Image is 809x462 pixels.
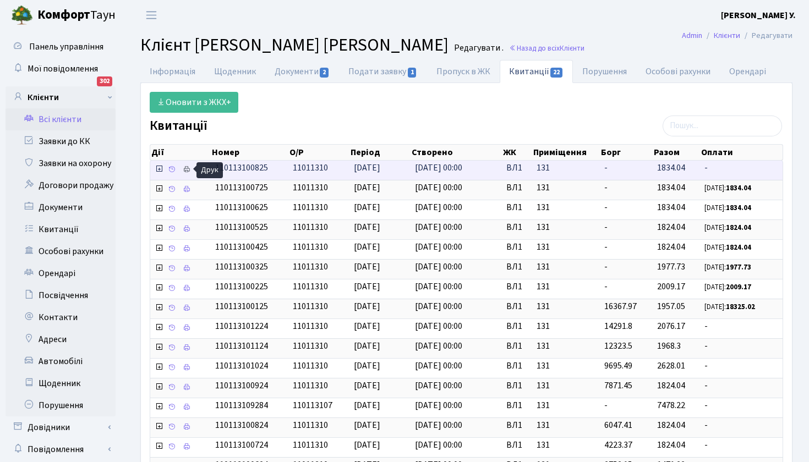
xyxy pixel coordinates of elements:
[415,360,462,372] span: [DATE] 00:00
[604,162,608,174] span: -
[415,241,462,253] span: [DATE] 00:00
[665,24,809,47] nav: breadcrumb
[215,221,268,233] span: 110113100525
[415,261,462,273] span: [DATE] 00:00
[604,280,608,293] span: -
[6,218,116,240] a: Квитанції
[6,394,116,416] a: Порушення
[6,58,116,80] a: Мої повідомлення302
[37,6,116,25] span: Таун
[293,280,328,293] span: 11011310
[537,320,596,333] span: 131
[537,340,596,353] span: 131
[604,201,608,213] span: -
[657,241,685,253] span: 1824.04
[6,108,116,130] a: Всі клієнти
[537,280,596,293] span: 131
[215,261,268,273] span: 110113100325
[506,300,528,313] span: ВЛ1
[663,116,782,136] input: Пошук...
[726,243,751,252] b: 1824.04
[636,60,720,83] a: Особові рахунки
[506,439,528,452] span: ВЛ1
[506,360,528,372] span: ВЛ1
[721,9,796,22] a: [PERSON_NAME] У.
[354,360,380,372] span: [DATE]
[657,320,685,332] span: 2076.17
[293,419,328,431] span: 11011310
[215,320,268,332] span: 110113101224
[265,60,339,83] a: Документи
[537,241,596,254] span: 131
[415,221,462,233] span: [DATE] 00:00
[215,439,268,451] span: 110113100724
[293,221,328,233] span: 11011310
[720,60,775,83] a: Орендарі
[6,152,116,174] a: Заявки на охорону
[506,162,528,174] span: ВЛ1
[604,380,632,392] span: 7871.45
[415,162,462,174] span: [DATE] 00:00
[6,196,116,218] a: Документи
[354,280,380,293] span: [DATE]
[408,68,417,78] span: 1
[506,201,528,214] span: ВЛ1
[11,4,33,26] img: logo.png
[600,145,653,160] th: Борг
[415,439,462,451] span: [DATE] 00:00
[704,320,778,333] span: -
[354,340,380,352] span: [DATE]
[500,60,573,83] a: Квитанції
[657,182,685,194] span: 1834.04
[354,261,380,273] span: [DATE]
[354,162,380,174] span: [DATE]
[604,221,608,233] span: -
[6,240,116,262] a: Особові рахунки
[6,36,116,58] a: Панель управління
[509,43,584,53] a: Назад до всіхКлієнти
[704,282,751,292] small: [DATE]:
[215,162,268,174] span: 110113100825
[293,320,328,332] span: 11011310
[704,223,751,233] small: [DATE]:
[506,419,528,432] span: ВЛ1
[415,399,462,411] span: [DATE] 00:00
[537,380,596,392] span: 131
[657,162,685,174] span: 1834.04
[150,92,238,113] a: Оновити з ЖКХ+
[604,399,608,411] span: -
[726,282,751,292] b: 2009.17
[6,174,116,196] a: Договори продажу
[6,284,116,306] a: Посвідчення
[604,182,608,194] span: -
[502,145,532,160] th: ЖК
[215,340,268,352] span: 110113101124
[537,300,596,313] span: 131
[537,162,596,174] span: 131
[537,182,596,194] span: 131
[215,280,268,293] span: 110113100225
[196,162,223,178] div: Друк
[604,360,632,372] span: 9695.49
[354,419,380,431] span: [DATE]
[704,262,751,272] small: [DATE]:
[704,203,751,213] small: [DATE]:
[506,182,528,194] span: ВЛ1
[140,60,205,83] a: Інформація
[452,43,504,53] small: Редагувати .
[604,419,632,431] span: 6047.41
[682,30,702,41] a: Admin
[150,145,211,160] th: Дії
[415,201,462,213] span: [DATE] 00:00
[354,182,380,194] span: [DATE]
[704,243,751,252] small: [DATE]:
[537,439,596,452] span: 131
[506,380,528,392] span: ВЛ1
[215,241,268,253] span: 110113100425
[704,162,778,174] span: -
[354,439,380,451] span: [DATE]
[215,360,268,372] span: 110113101024
[150,118,207,134] label: Квитанції
[140,32,449,58] span: Клієнт [PERSON_NAME] [PERSON_NAME]
[657,221,685,233] span: 1824.04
